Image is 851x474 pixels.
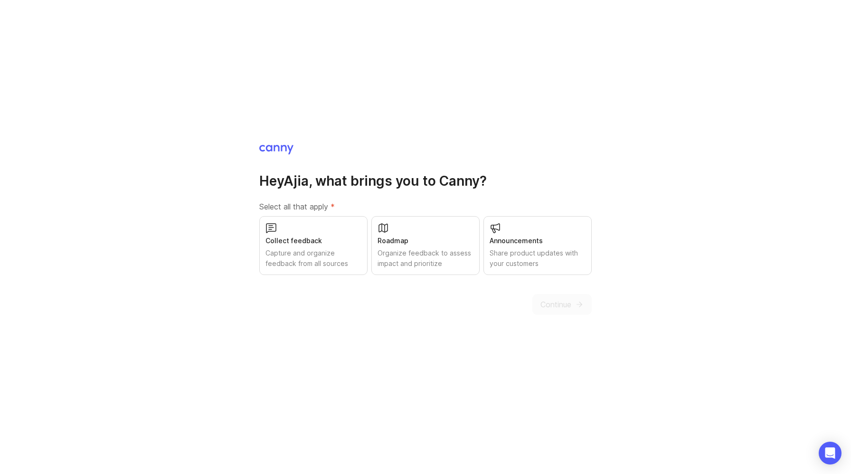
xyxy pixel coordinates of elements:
[378,248,473,269] div: Organize feedback to assess impact and prioritize
[265,248,361,269] div: Capture and organize feedback from all sources
[259,145,293,154] img: Canny Home
[490,236,586,246] div: Announcements
[259,216,368,275] button: Collect feedbackCapture and organize feedback from all sources
[490,248,586,269] div: Share product updates with your customers
[378,236,473,246] div: Roadmap
[259,201,592,212] label: Select all that apply
[819,442,842,465] div: Open Intercom Messenger
[371,216,480,275] button: RoadmapOrganize feedback to assess impact and prioritize
[265,236,361,246] div: Collect feedback
[259,172,592,190] h1: Hey Ajia , what brings you to Canny?
[483,216,592,275] button: AnnouncementsShare product updates with your customers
